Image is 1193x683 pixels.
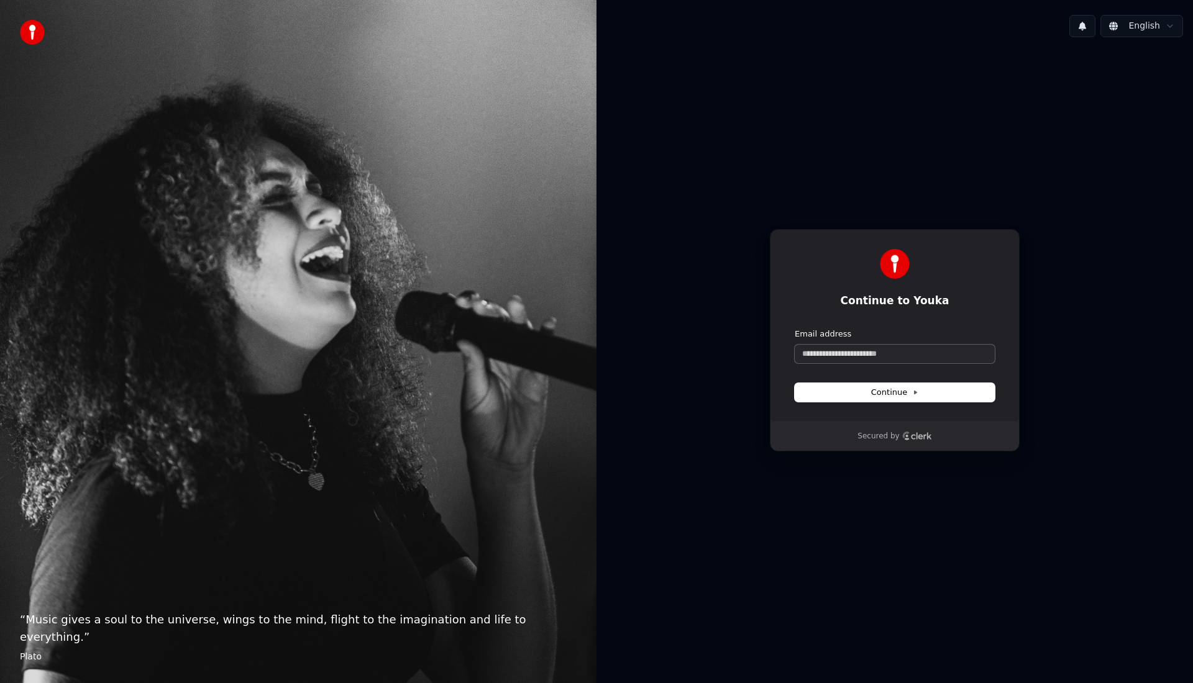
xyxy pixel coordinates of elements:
[795,328,851,340] label: Email address
[20,20,45,45] img: youka
[902,432,932,440] a: Clerk logo
[880,249,910,279] img: Youka
[871,387,918,398] span: Continue
[795,294,995,309] h1: Continue to Youka
[20,611,577,646] p: “ Music gives a soul to the universe, wings to the mind, flight to the imagination and life to ev...
[795,383,995,402] button: Continue
[857,432,899,441] p: Secured by
[20,651,577,663] footer: Plato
